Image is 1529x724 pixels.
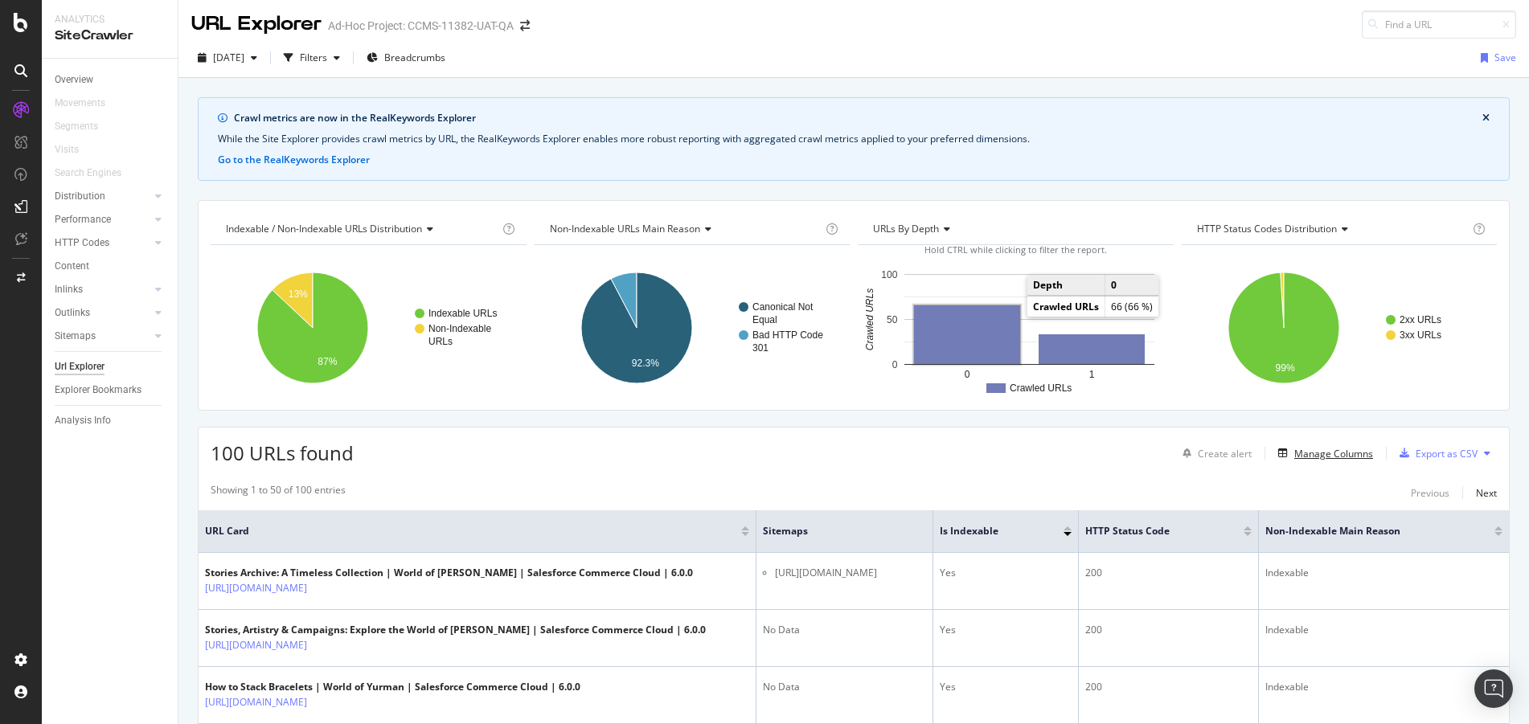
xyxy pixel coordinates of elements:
[55,358,105,375] div: Url Explorer
[205,580,307,596] a: [URL][DOMAIN_NAME]
[940,623,1071,637] div: Yes
[1176,440,1252,466] button: Create alert
[1265,566,1502,580] div: Indexable
[55,165,121,182] div: Search Engines
[881,269,897,280] text: 100
[1182,258,1494,398] svg: A chart.
[550,222,700,235] span: Non-Indexable URLs Main Reason
[205,623,706,637] div: Stories, Artistry & Campaigns: Explore the World of [PERSON_NAME] | Salesforce Commerce Cloud | 6...
[205,637,307,653] a: [URL][DOMAIN_NAME]
[55,235,109,252] div: HTTP Codes
[1085,623,1252,637] div: 200
[55,141,79,158] div: Visits
[763,680,927,694] div: No Data
[55,258,89,275] div: Content
[428,308,497,319] text: Indexable URLs
[1362,10,1516,39] input: Find a URL
[55,95,105,112] div: Movements
[234,111,1482,125] div: Crawl metrics are now in the RealKeywords Explorer
[1105,297,1159,317] td: 66 (66 %)
[300,51,327,64] div: Filters
[1411,486,1449,500] div: Previous
[1494,51,1516,64] div: Save
[55,328,150,345] a: Sitemaps
[1474,45,1516,71] button: Save
[1089,369,1095,380] text: 1
[223,216,499,242] h4: Indexable / Non-Indexable URLs Distribution
[211,440,354,466] span: 100 URLs found
[55,235,150,252] a: HTTP Codes
[1476,483,1497,502] button: Next
[428,336,453,347] text: URLs
[55,382,166,399] a: Explorer Bookmarks
[428,323,491,334] text: Non-Indexable
[218,153,370,167] button: Go to the RealKeywords Explorer
[277,45,346,71] button: Filters
[752,329,823,341] text: Bad HTTP Code
[1478,108,1494,129] button: close banner
[1294,447,1373,460] div: Manage Columns
[940,524,1039,538] span: Is Indexable
[940,680,1071,694] div: Yes
[213,51,244,64] span: 2025 Oct. 9th
[1393,440,1478,466] button: Export as CSV
[1474,669,1513,708] div: Open Intercom Messenger
[752,314,777,325] text: Equal
[198,97,1510,181] div: info banner
[858,258,1170,398] svg: A chart.
[55,412,111,429] div: Analysis Info
[763,623,927,637] div: No Data
[360,45,452,71] button: Breadcrumbs
[520,20,530,31] div: arrow-right-arrow-left
[55,412,166,429] a: Analysis Info
[892,359,898,370] text: 0
[55,118,114,135] a: Segments
[1105,275,1159,296] td: 0
[1085,680,1252,694] div: 200
[55,382,141,399] div: Explorer Bookmarks
[1027,275,1105,296] td: Depth
[1085,524,1220,538] span: HTTP Status Code
[55,211,150,228] a: Performance
[1275,362,1294,374] text: 99%
[1198,447,1252,460] div: Create alert
[1265,680,1502,694] div: Indexable
[887,314,898,325] text: 50
[55,358,166,375] a: Url Explorer
[1400,329,1441,341] text: 3xx URLs
[965,369,970,380] text: 0
[547,216,823,242] h4: Non-Indexable URLs Main Reason
[55,328,96,345] div: Sitemaps
[211,258,523,398] svg: A chart.
[1411,483,1449,502] button: Previous
[1010,382,1072,394] text: Crawled URLs
[55,13,165,27] div: Analytics
[55,141,95,158] a: Visits
[55,188,105,205] div: Distribution
[1194,216,1470,242] h4: HTTP Status Codes Distribution
[205,680,580,694] div: How to Stack Bracelets | World of Yurman | Salesforce Commerce Cloud | 6.0.0
[775,566,927,580] li: [URL][DOMAIN_NAME]
[205,524,737,538] span: URL Card
[55,211,111,228] div: Performance
[1197,222,1337,235] span: HTTP Status Codes Distribution
[55,281,150,298] a: Inlinks
[55,305,150,321] a: Outlinks
[205,694,307,710] a: [URL][DOMAIN_NAME]
[535,258,847,398] svg: A chart.
[55,305,90,321] div: Outlinks
[924,243,1107,256] span: Hold CTRL while clicking to filter the report.
[873,222,939,235] span: URLs by Depth
[864,288,875,350] text: Crawled URLs
[1265,524,1470,538] span: Non-Indexable Main Reason
[1400,314,1441,325] text: 2xx URLs
[55,165,137,182] a: Search Engines
[289,288,308,300] text: 13%
[205,566,693,580] div: Stories Archive: A Timeless Collection | World of [PERSON_NAME] | Salesforce Commerce Cloud | 6.0.0
[631,358,658,369] text: 92.3%
[328,18,514,34] div: Ad-Hoc Project: CCMS-11382-UAT-QA
[55,281,83,298] div: Inlinks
